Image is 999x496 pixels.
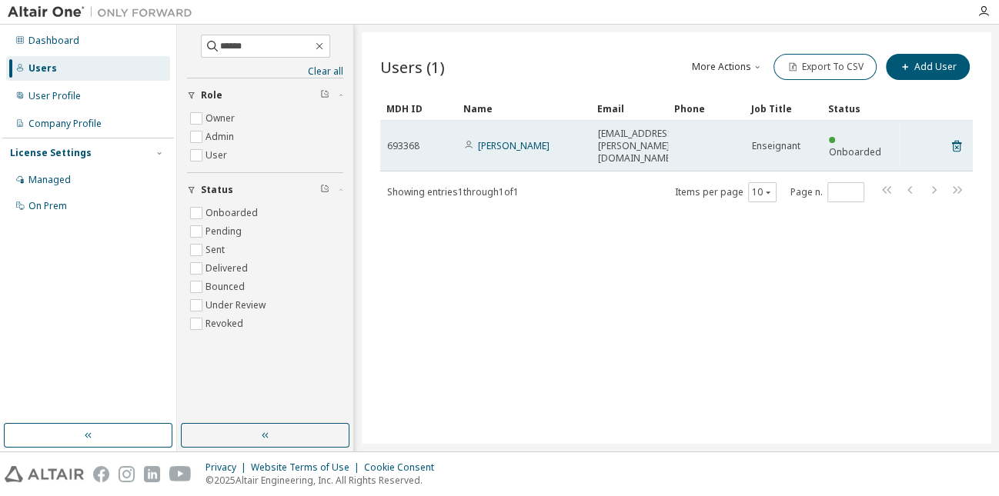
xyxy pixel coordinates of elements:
[478,139,550,152] a: [PERSON_NAME]
[886,54,970,80] button: Add User
[773,54,877,80] button: Export To CSV
[598,128,676,165] span: [EMAIL_ADDRESS][PERSON_NAME][DOMAIN_NAME]
[169,466,192,482] img: youtube.svg
[752,186,773,198] button: 10
[28,200,67,212] div: On Prem
[751,96,816,121] div: Job Title
[187,78,343,112] button: Role
[380,56,445,78] span: Users (1)
[187,173,343,207] button: Status
[93,466,109,482] img: facebook.svg
[205,204,261,222] label: Onboarded
[5,466,84,482] img: altair_logo.svg
[387,140,419,152] span: 693368
[364,461,443,474] div: Cookie Consent
[205,109,238,128] label: Owner
[28,118,102,130] div: Company Profile
[386,96,451,121] div: MDH ID
[201,89,222,102] span: Role
[387,185,519,198] span: Showing entries 1 through 1 of 1
[597,96,662,121] div: Email
[28,62,57,75] div: Users
[201,184,233,196] span: Status
[674,96,739,121] div: Phone
[320,184,329,196] span: Clear filter
[205,222,245,241] label: Pending
[187,65,343,78] a: Clear all
[28,174,71,186] div: Managed
[828,96,893,121] div: Status
[205,241,228,259] label: Sent
[205,259,251,278] label: Delivered
[205,461,251,474] div: Privacy
[10,147,92,159] div: License Settings
[119,466,135,482] img: instagram.svg
[690,54,764,80] button: More Actions
[205,278,248,296] label: Bounced
[829,145,881,158] span: Onboarded
[205,128,237,146] label: Admin
[28,90,81,102] div: User Profile
[205,315,246,333] label: Revoked
[205,296,269,315] label: Under Review
[463,96,585,121] div: Name
[28,35,79,47] div: Dashboard
[144,466,160,482] img: linkedin.svg
[251,461,364,474] div: Website Terms of Use
[205,146,230,165] label: User
[205,474,443,487] p: © 2025 Altair Engineering, Inc. All Rights Reserved.
[8,5,200,20] img: Altair One
[790,182,864,202] span: Page n.
[675,182,777,202] span: Items per page
[320,89,329,102] span: Clear filter
[752,140,800,152] span: Enseignant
